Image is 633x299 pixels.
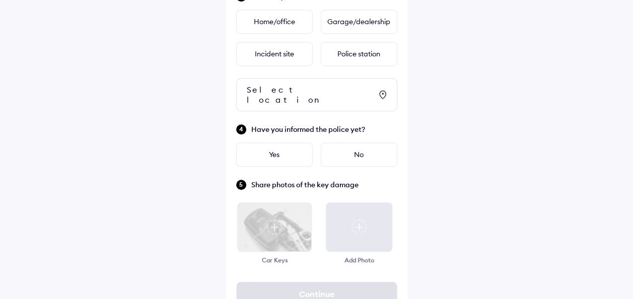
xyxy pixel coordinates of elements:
img: add-image.svg [351,219,367,235]
div: Car Keys [236,256,313,264]
img: add-image.svg [267,219,282,235]
div: Yes [236,142,313,167]
div: Police station [321,42,397,66]
span: Have you informed the police yet? [251,124,397,134]
div: Home/office [236,10,313,34]
div: Garage/dealership [321,10,397,34]
div: No [321,142,397,167]
img: car-key.png [237,202,312,252]
div: Incident site [236,42,313,66]
div: Select location [247,85,372,105]
span: Share photos of the key damage [251,180,397,190]
div: Add Photo [321,256,397,264]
